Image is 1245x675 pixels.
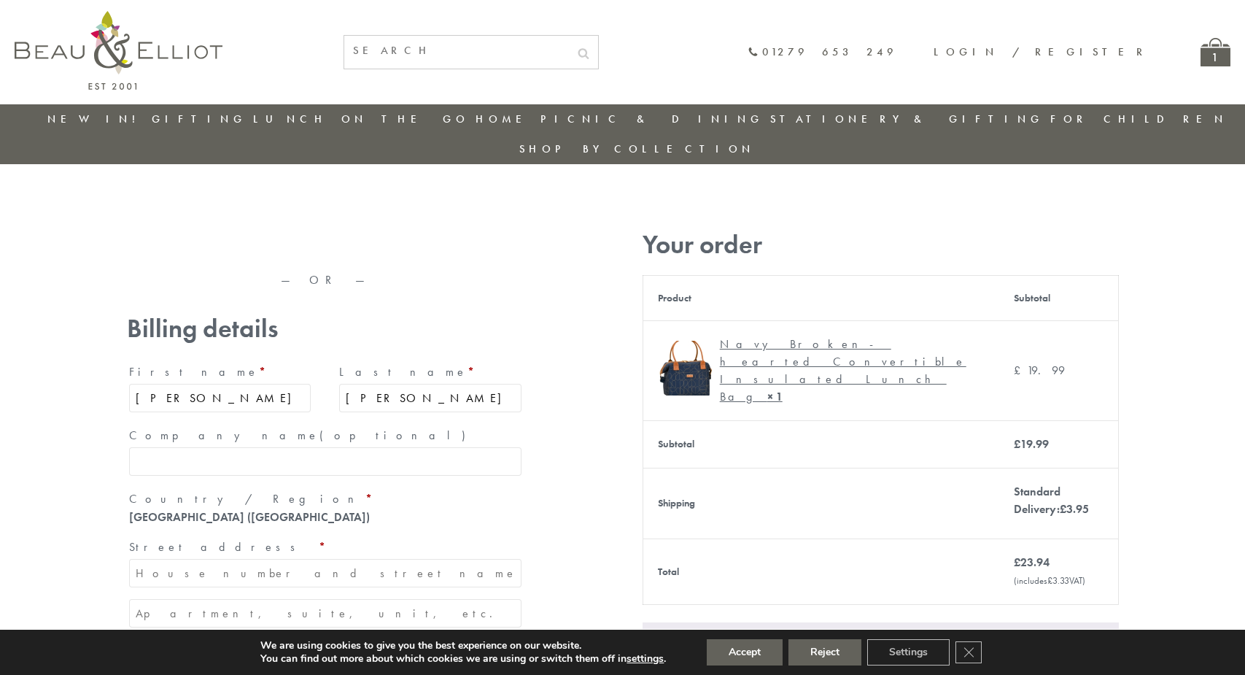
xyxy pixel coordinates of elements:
p: We are using cookies to give you the best experience on our website. [260,639,666,652]
div: Navy Broken-hearted Convertible Insulated Lunch Bag [720,336,974,406]
input: Apartment, suite, unit, etc. (optional) [129,599,521,628]
button: Reject [788,639,861,666]
a: Picnic & Dining [540,112,764,126]
span: (optional) [319,428,474,443]
h3: Billing details [127,314,524,344]
input: House number and street name [129,559,521,587]
label: Street address [129,536,521,559]
strong: × 1 [767,389,783,404]
input: SEARCH [344,36,569,66]
a: Stationery & Gifting [770,112,1044,126]
span: £ [1014,555,1020,570]
a: Home [476,112,534,126]
label: First name [129,360,311,384]
a: New in! [47,112,145,126]
bdi: 19.99 [1014,436,1049,452]
th: Subtotal [643,420,999,468]
a: Shop by collection [519,142,755,156]
button: Accept [707,639,783,666]
strong: [GEOGRAPHIC_DATA] ([GEOGRAPHIC_DATA]) [129,509,370,525]
iframe: Secure express checkout frame [326,224,527,259]
bdi: 23.94 [1014,555,1050,570]
h3: Your order [643,230,1119,260]
a: Gifting [152,112,247,126]
iframe: Secure express checkout frame [124,224,325,259]
th: Shipping [643,468,999,539]
small: (includes VAT) [1014,574,1085,587]
a: Lunch On The Go [253,112,469,126]
a: Navy Broken-hearted Convertible Insulated Lunch Bag Navy Broken-hearted Convertible Insulated Lun... [658,336,985,406]
button: Close GDPR Cookie Banner [955,641,982,663]
bdi: 19.99 [1014,363,1065,378]
a: Login / Register [934,45,1149,59]
bdi: 3.95 [1060,501,1089,517]
th: Product [643,275,999,320]
span: 3.33 [1047,574,1069,587]
a: 01279 653 249 [748,46,897,58]
a: 1 [1201,38,1230,66]
th: Total [643,539,999,604]
span: £ [1060,501,1066,517]
label: Country / Region [129,487,521,511]
th: Subtotal [999,275,1118,320]
button: Settings [867,639,950,666]
label: Company name [129,424,521,447]
label: Standard Delivery: [1014,484,1089,517]
button: settings [627,652,664,666]
img: Navy Broken-hearted Convertible Insulated Lunch Bag [658,341,713,396]
span: £ [1047,574,1052,587]
p: — OR — [127,274,524,287]
p: You can find out more about which cookies we are using or switch them off in . [260,652,666,666]
a: For Children [1050,112,1227,126]
img: logo [15,11,222,90]
span: £ [1014,436,1020,452]
span: £ [1014,363,1027,378]
label: Last name [339,360,521,384]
